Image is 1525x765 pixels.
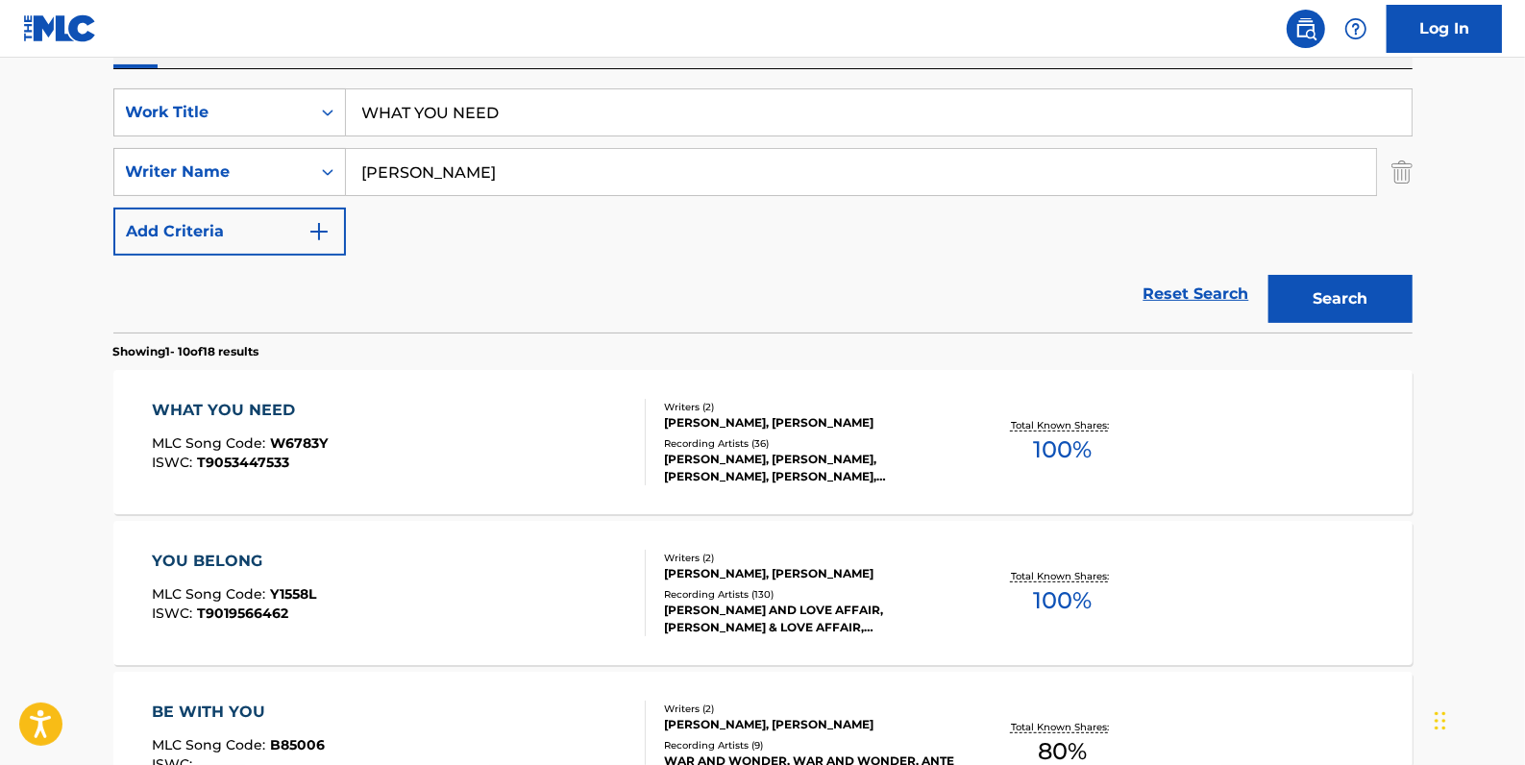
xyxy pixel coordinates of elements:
img: MLC Logo [23,14,97,42]
div: Writers ( 2 ) [664,702,954,716]
div: [PERSON_NAME], [PERSON_NAME], [PERSON_NAME], [PERSON_NAME], [PERSON_NAME], [PERSON_NAME], [PERSON... [664,451,954,485]
form: Search Form [113,88,1413,333]
img: 9d2ae6d4665cec9f34b9.svg [307,220,331,243]
a: Log In [1387,5,1502,53]
div: Help [1337,10,1375,48]
div: Recording Artists ( 130 ) [664,587,954,602]
div: Writers ( 2 ) [664,400,954,414]
div: [PERSON_NAME], [PERSON_NAME] [664,565,954,582]
button: Search [1268,275,1413,323]
span: Y1558L [270,585,316,603]
span: MLC Song Code : [152,434,270,452]
a: WHAT YOU NEEDMLC Song Code:W6783YISWC:T9053447533Writers (2)[PERSON_NAME], [PERSON_NAME]Recording... [113,370,1413,514]
span: ISWC : [152,454,197,471]
span: 100 % [1033,432,1092,467]
p: Showing 1 - 10 of 18 results [113,343,259,360]
img: Delete Criterion [1391,148,1413,196]
span: B85006 [270,736,325,753]
div: Writer Name [126,160,299,184]
button: Add Criteria [113,208,346,256]
div: Work Title [126,101,299,124]
span: T9053447533 [197,454,289,471]
div: Recording Artists ( 36 ) [664,436,954,451]
div: BE WITH YOU [152,701,325,724]
img: search [1294,17,1317,40]
span: 100 % [1033,583,1092,618]
p: Total Known Shares: [1011,720,1114,734]
a: Public Search [1287,10,1325,48]
iframe: Chat Widget [1429,673,1525,765]
p: Total Known Shares: [1011,569,1114,583]
div: [PERSON_NAME] AND LOVE AFFAIR, [PERSON_NAME] & LOVE AFFAIR, [PERSON_NAME] & LOVE AFFAIR, [PERSON_... [664,602,954,636]
div: Drag [1435,692,1446,750]
div: [PERSON_NAME], [PERSON_NAME] [664,414,954,432]
img: help [1344,17,1367,40]
span: MLC Song Code : [152,585,270,603]
p: Total Known Shares: [1011,418,1114,432]
div: Writers ( 2 ) [664,551,954,565]
div: YOU BELONG [152,550,316,573]
a: YOU BELONGMLC Song Code:Y1558LISWC:T9019566462Writers (2)[PERSON_NAME], [PERSON_NAME]Recording Ar... [113,521,1413,665]
span: MLC Song Code : [152,736,270,753]
span: T9019566462 [197,605,288,622]
div: WHAT YOU NEED [152,399,328,422]
span: W6783Y [270,434,328,452]
a: Reset Search [1134,273,1259,315]
div: [PERSON_NAME], [PERSON_NAME] [664,716,954,733]
span: ISWC : [152,605,197,622]
div: Recording Artists ( 9 ) [664,738,954,753]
